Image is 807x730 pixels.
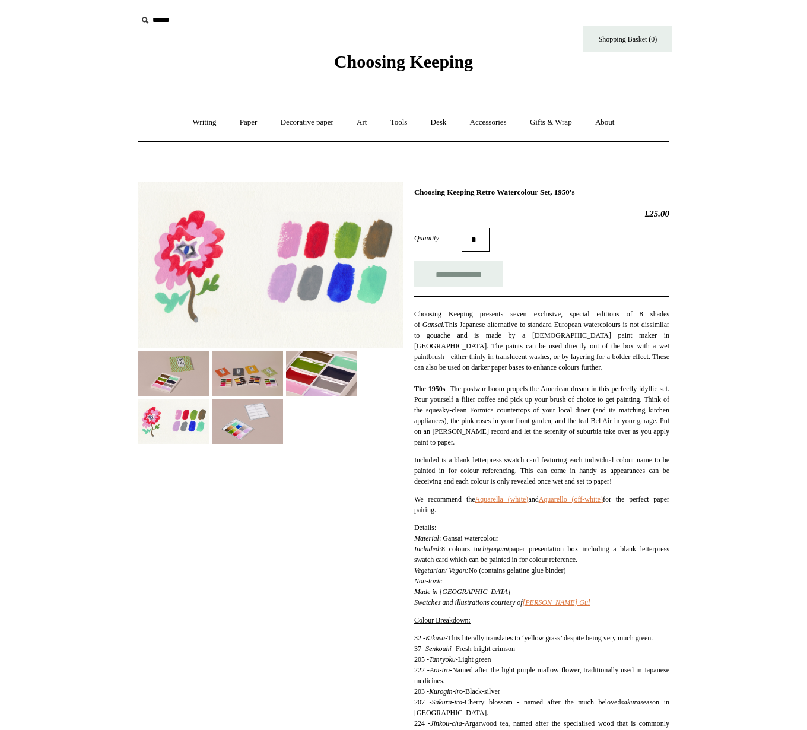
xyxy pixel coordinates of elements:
strong: The 1950s [414,385,446,393]
span: - [430,719,464,728]
em: Vegetarian/ Vegan: [414,566,469,575]
img: Choosing Keeping Retro Watercolour Set, 1950's [286,351,357,396]
i: sakura [621,698,640,706]
a: [PERSON_NAME] Gul [523,598,590,607]
label: Quantity [414,233,462,243]
a: Choosing Keeping [334,61,473,69]
span: and [528,495,538,503]
em: Non-toxic [414,577,590,607]
span: - [434,687,465,696]
em: enkouhi [429,645,452,653]
em: Gansai. [422,320,445,329]
span: Included is a blank letterpress swatch card featuring each individual colour name to be painted i... [414,456,669,485]
a: Decorative paper [270,107,344,138]
div: 37 - Fresh bright crimson [414,643,669,654]
span: - [429,655,458,664]
span: Choosing Keeping [334,52,473,71]
span: 8 colours in [441,545,479,553]
em: S [431,698,435,706]
a: Gifts & Wrap [519,107,583,138]
h2: £25.00 [414,208,669,219]
em: oi-iro [434,666,450,674]
em: ikusa [430,634,445,642]
span: - [434,666,452,674]
em: urogin-iro [434,687,463,696]
span: This Japanese alternative to standard European watercolours is not dissimilar to gouache and is m... [414,320,669,446]
span: No (contains gelatine glue binder) [469,566,566,575]
em: Tanryoku [429,655,456,664]
a: Writing [182,107,227,138]
i: Material [414,534,439,542]
em: Jinkou-cha [430,719,462,728]
em: K [425,634,430,642]
div: 222 - Named after the light purple mallow flower, traditionally used in Japanese medicines. [414,665,669,686]
div: 203 - Black-silver [414,686,669,697]
span: Details: [414,523,436,532]
span: Made in [GEOGRAPHIC_DATA] Swatches and illustrations courtesy of [414,588,590,607]
span: Choosing Keeping presents seven exclusive, special editions of 8 shades of [414,310,669,329]
img: Choosing Keeping Retro Watercolour Set, 1950's [138,351,209,396]
a: Shopping Basket (0) [583,26,672,52]
a: Art [346,107,377,138]
span: Colour Breakdown: [414,616,471,624]
div: 205 - Light green [414,654,669,665]
span: paper presentation box including a blank letterpress swatch card which can be painted in for colo... [414,545,669,564]
em: A [430,666,434,674]
em: Included: [414,545,441,553]
img: Choosing Keeping Retro Watercolour Set, 1950's [212,399,283,443]
span: : Gansai watercolour [439,534,498,542]
a: Tools [380,107,418,138]
em: K [429,687,434,696]
span: - [430,634,447,642]
div: 207 - Cherry blossom - named after the much beloved season in [GEOGRAPHIC_DATA]. [414,697,669,718]
img: Choosing Keeping Retro Watercolour Set, 1950's [138,182,403,348]
a: Accessories [459,107,517,138]
a: Aquarella (white) [475,495,529,503]
em: chiyogami [479,545,509,553]
em: akura-iro [435,698,462,706]
span: We recommend the [414,495,475,503]
a: Paper [229,107,268,138]
a: Desk [420,107,457,138]
span: - [435,698,465,706]
em: S [425,645,429,653]
span: - [429,645,454,653]
h1: Choosing Keeping Retro Watercolour Set, 1950's [414,188,669,197]
div: 32 - This literally translates to ‘yellow grass’ despite being very much green. [414,633,669,643]
img: Choosing Keeping Retro Watercolour Set, 1950's [212,351,283,396]
a: About [584,107,625,138]
img: Choosing Keeping Retro Watercolour Set, 1950's [138,399,209,443]
a: Aquarello (off-white) [539,495,603,503]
